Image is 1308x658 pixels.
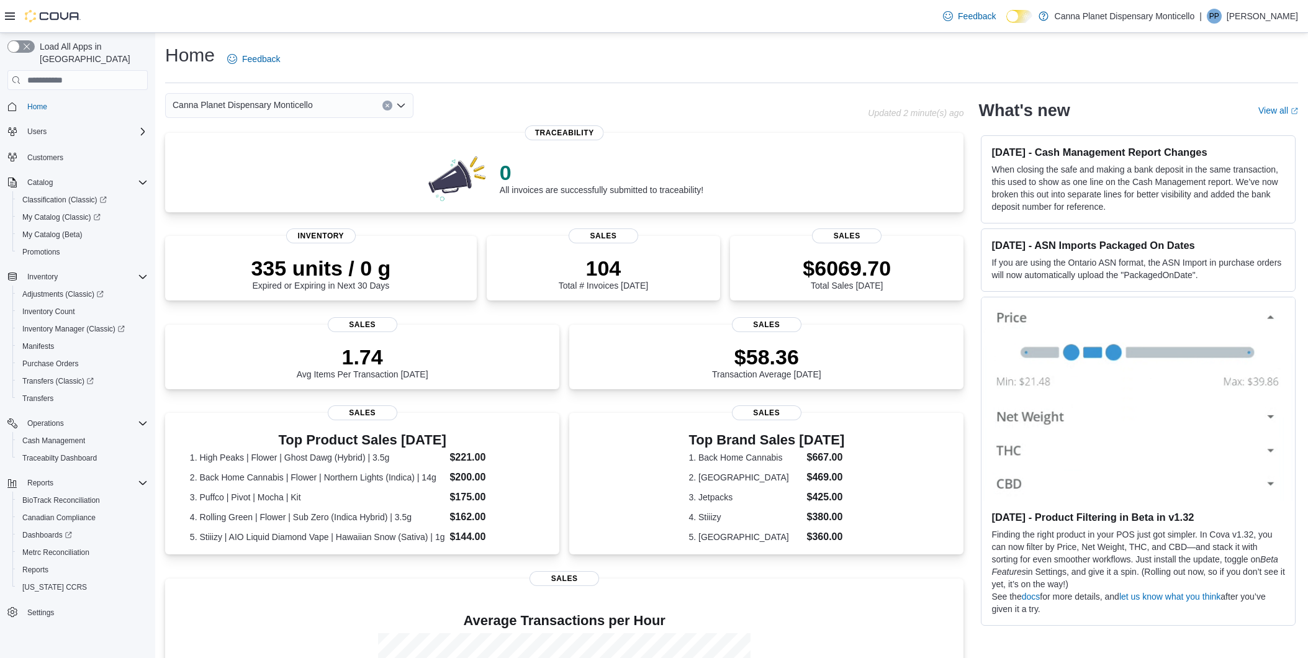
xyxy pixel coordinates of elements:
[559,256,648,291] div: Total # Invoices [DATE]
[328,317,397,332] span: Sales
[22,453,97,463] span: Traceabilty Dashboard
[807,490,845,505] dd: $425.00
[17,545,94,560] a: Metrc Reconciliation
[991,590,1285,615] p: See the for more details, and after you’ve given it a try.
[807,470,845,485] dd: $469.00
[22,513,96,523] span: Canadian Compliance
[12,526,153,544] a: Dashboards
[328,405,397,420] span: Sales
[2,603,153,621] button: Settings
[17,304,148,319] span: Inventory Count
[2,415,153,432] button: Operations
[2,123,153,140] button: Users
[7,92,148,654] nav: Complex example
[22,175,58,190] button: Catalog
[991,146,1285,158] h3: [DATE] - Cash Management Report Changes
[500,160,703,195] div: All invoices are successfully submitted to traceability!
[22,605,59,620] a: Settings
[22,124,52,139] button: Users
[27,153,63,163] span: Customers
[449,530,534,544] dd: $144.00
[22,150,68,165] a: Customers
[17,374,148,389] span: Transfers (Classic)
[938,4,1001,29] a: Feedback
[17,356,148,371] span: Purchase Orders
[17,339,59,354] a: Manifests
[382,101,392,110] button: Clear input
[12,432,153,449] button: Cash Management
[175,613,954,628] h4: Average Transactions per Hour
[22,99,148,114] span: Home
[991,528,1285,590] p: Finding the right product in your POS just got simpler. In Cova v1.32, you can now filter by Pric...
[17,493,148,508] span: BioTrack Reconciliation
[22,582,87,592] span: [US_STATE] CCRS
[22,195,107,205] span: Classification (Classic)
[1119,592,1220,602] a: let us know what you think
[17,322,148,336] span: Inventory Manager (Classic)
[190,451,445,464] dt: 1. High Peaks | Flower | Ghost Dawg (Hybrid) | 3.5g
[190,471,445,484] dt: 2. Back Home Cannabis | Flower | Northern Lights (Indica) | 14g
[27,178,53,187] span: Catalog
[22,289,104,299] span: Adjustments (Classic)
[22,394,53,403] span: Transfers
[27,127,47,137] span: Users
[22,436,85,446] span: Cash Management
[17,433,90,448] a: Cash Management
[22,416,69,431] button: Operations
[190,531,445,543] dt: 5. Stiiizy | AIO Liquid Diamond Vape | Hawaiian Snow (Sativa) | 1g
[17,580,92,595] a: [US_STATE] CCRS
[12,243,153,261] button: Promotions
[22,269,148,284] span: Inventory
[449,490,534,505] dd: $175.00
[17,451,102,466] a: Traceabilty Dashboard
[712,345,821,369] p: $58.36
[190,491,445,503] dt: 3. Puffco | Pivot | Mocha | Kit
[12,320,153,338] a: Inventory Manager (Classic)
[286,228,356,243] span: Inventory
[803,256,891,291] div: Total Sales [DATE]
[1209,9,1219,24] span: PP
[25,10,81,22] img: Cova
[1207,9,1222,24] div: Parth Patel
[525,125,604,140] span: Traceability
[688,511,801,523] dt: 4. Stiiizy
[12,355,153,372] button: Purchase Orders
[251,256,390,281] p: 335 units / 0 g
[425,153,490,202] img: 0
[12,226,153,243] button: My Catalog (Beta)
[22,247,60,257] span: Promotions
[17,545,148,560] span: Metrc Reconciliation
[22,269,63,284] button: Inventory
[17,391,58,406] a: Transfers
[1291,107,1298,115] svg: External link
[22,230,83,240] span: My Catalog (Beta)
[242,53,280,65] span: Feedback
[17,510,148,525] span: Canadian Compliance
[449,450,534,465] dd: $221.00
[569,228,638,243] span: Sales
[868,108,963,118] p: Updated 2 minute(s) ago
[17,433,148,448] span: Cash Management
[173,97,313,112] span: Canna Planet Dispensary Monticello
[2,174,153,191] button: Catalog
[2,148,153,166] button: Customers
[22,475,148,490] span: Reports
[17,493,105,508] a: BioTrack Reconciliation
[17,528,148,543] span: Dashboards
[17,245,65,259] a: Promotions
[190,433,535,448] h3: Top Product Sales [DATE]
[17,562,148,577] span: Reports
[17,287,148,302] span: Adjustments (Classic)
[297,345,428,379] div: Avg Items Per Transaction [DATE]
[732,317,801,332] span: Sales
[688,471,801,484] dt: 2. [GEOGRAPHIC_DATA]
[17,510,101,525] a: Canadian Compliance
[732,405,801,420] span: Sales
[807,510,845,525] dd: $380.00
[190,511,445,523] dt: 4. Rolling Green | Flower | Sub Zero (Indica Hybrid) | 3.5g
[17,227,88,242] a: My Catalog (Beta)
[17,210,148,225] span: My Catalog (Classic)
[396,101,406,110] button: Open list of options
[1258,106,1298,115] a: View allExternal link
[22,416,148,431] span: Operations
